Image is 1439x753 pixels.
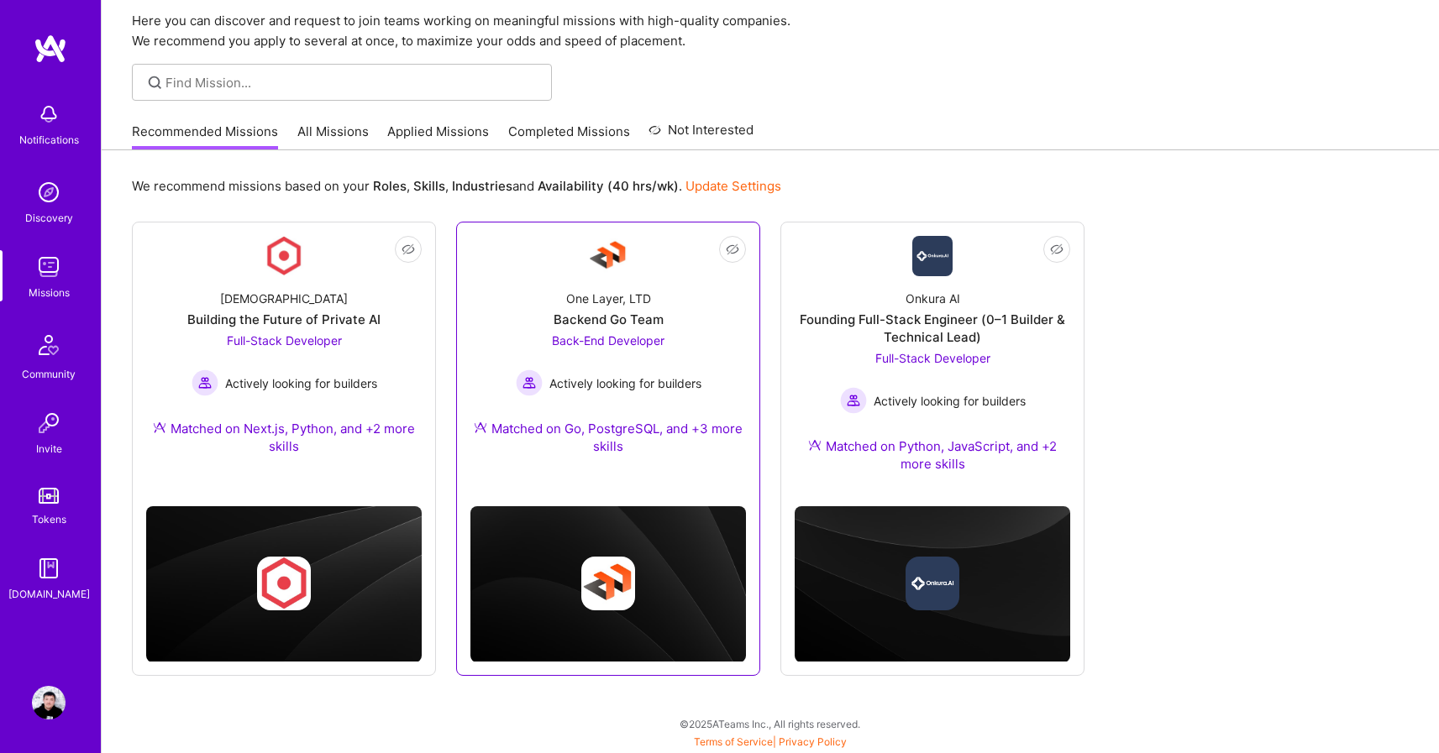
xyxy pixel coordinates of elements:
img: Ateam Purple Icon [153,421,166,434]
i: icon EyeClosed [1050,243,1063,256]
img: logo [34,34,67,64]
div: Backend Go Team [554,311,664,328]
img: cover [470,506,746,661]
i: icon SearchGrey [145,73,165,92]
a: Completed Missions [508,123,630,150]
img: Invite [32,406,66,440]
img: Actively looking for builders [840,387,867,414]
a: Company LogoOne Layer, LTDBackend Go TeamBack-End Developer Actively looking for buildersActively... [470,236,746,475]
b: Industries [452,178,512,194]
a: Update Settings [685,178,781,194]
span: Full-Stack Developer [875,351,990,365]
span: | [694,735,847,748]
div: Building the Future of Private AI [187,311,381,328]
b: Availability (40 hrs/wk) [538,178,679,194]
a: Company LogoOnkura AIFounding Full-Stack Engineer (0–1 Builder & Technical Lead)Full-Stack Develo... [795,236,1070,493]
a: Applied Missions [387,123,489,150]
div: Missions [29,284,70,301]
div: Founding Full-Stack Engineer (0–1 Builder & Technical Lead) [795,311,1070,346]
a: All Missions [297,123,369,150]
img: User Avatar [32,686,66,719]
b: Roles [373,178,407,194]
a: User Avatar [28,686,70,719]
p: Here you can discover and request to join teams working on meaningful missions with high-quality ... [132,11,1409,51]
input: Find Mission... [165,74,539,92]
img: discovery [32,175,66,209]
p: We recommend missions based on your , , and . [132,177,781,195]
img: teamwork [32,250,66,284]
div: Discovery [25,209,73,227]
a: Company Logo[DEMOGRAPHIC_DATA]Building the Future of Private AIFull-Stack Developer Actively look... [146,236,422,475]
img: tokens [39,488,59,504]
div: Community [22,365,76,383]
div: Tokens [32,510,66,528]
a: Privacy Policy [779,735,847,748]
div: [DOMAIN_NAME] [8,585,90,603]
span: Actively looking for builders [225,374,377,392]
img: Actively looking for builders [192,369,218,396]
img: Company logo [257,557,311,610]
i: icon EyeClosed [402,243,415,256]
div: [DEMOGRAPHIC_DATA] [220,290,348,307]
img: guide book [32,552,66,585]
div: Invite [36,440,62,458]
img: Company Logo [588,236,628,276]
div: Matched on Python, JavaScript, and +2 more skills [795,437,1070,473]
div: © 2025 ATeams Inc., All rights reserved. [101,703,1439,745]
div: One Layer, LTD [566,290,651,307]
img: cover [795,506,1070,661]
img: Company Logo [264,236,304,276]
img: bell [32,97,66,131]
a: Terms of Service [694,735,773,748]
b: Skills [413,178,445,194]
div: Matched on Next.js, Python, and +2 more skills [146,420,422,455]
span: Actively looking for builders [549,374,701,392]
div: Onkura AI [906,290,960,307]
img: Company logo [581,557,635,610]
span: Full-Stack Developer [227,333,342,348]
i: icon EyeClosed [726,243,739,256]
img: cover [146,506,422,661]
img: Ateam Purple Icon [474,421,487,434]
img: Actively looking for builders [516,369,543,396]
img: Company Logo [912,236,953,276]
img: Company logo [906,557,959,610]
div: Notifications [19,131,79,149]
div: Matched on Go, PostgreSQL, and +3 more skills [470,420,746,455]
span: Back-End Developer [552,333,664,348]
img: Ateam Purple Icon [808,438,822,452]
img: Community [29,325,69,365]
a: Recommended Missions [132,123,278,150]
span: Actively looking for builders [874,392,1026,410]
a: Not Interested [649,120,754,150]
